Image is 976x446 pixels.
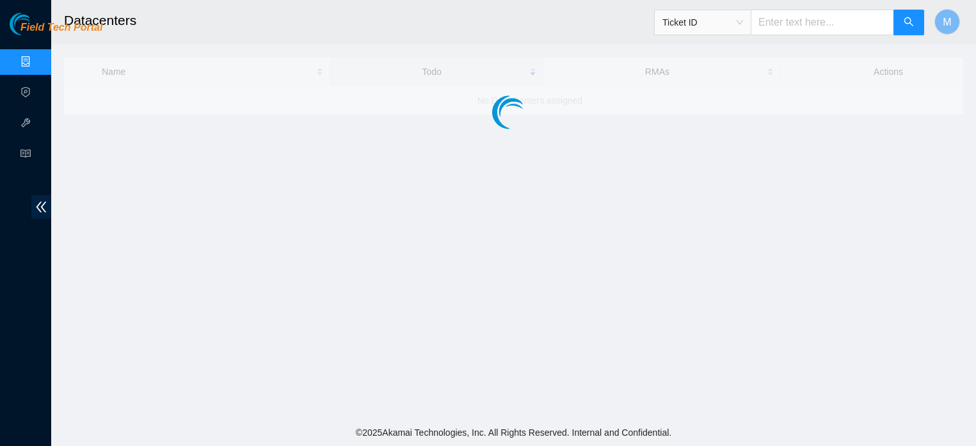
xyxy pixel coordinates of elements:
[10,13,65,35] img: Akamai Technologies
[943,14,951,30] span: M
[662,13,743,32] span: Ticket ID
[934,9,960,35] button: M
[751,10,894,35] input: Enter text here...
[10,23,102,40] a: Akamai TechnologiesField Tech Portal
[904,17,914,29] span: search
[31,195,51,219] span: double-left
[51,419,976,446] footer: © 2025 Akamai Technologies, Inc. All Rights Reserved. Internal and Confidential.
[20,22,102,34] span: Field Tech Portal
[893,10,924,35] button: search
[20,143,31,168] span: read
